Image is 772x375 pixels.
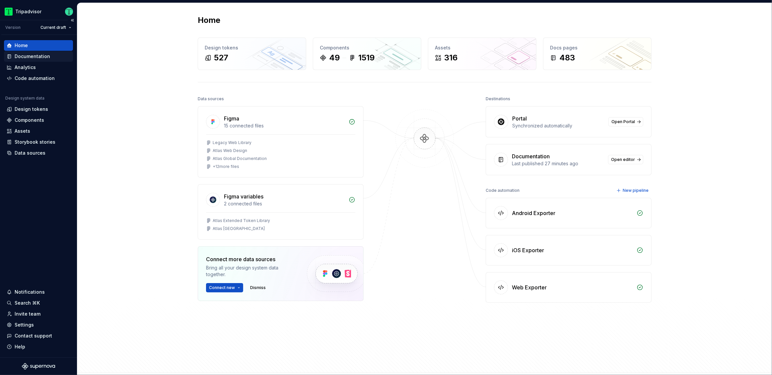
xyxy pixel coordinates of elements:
[214,52,228,63] div: 527
[198,37,306,70] a: Design tokens527
[4,40,73,51] a: Home
[358,52,375,63] div: 1519
[15,42,28,49] div: Home
[205,44,299,51] div: Design tokens
[206,264,296,278] div: Bring all your design system data together.
[15,8,41,15] div: Tripadvisor
[224,122,345,129] div: 15 connected files
[40,25,66,30] span: Current draft
[37,23,74,32] button: Current draft
[512,114,527,122] div: Portal
[512,209,555,217] div: Android Exporter
[5,8,13,16] img: 0ed0e8b8-9446-497d-bad0-376821b19aa5.png
[213,226,265,231] div: Atlas [GEOGRAPHIC_DATA]
[543,37,652,70] a: Docs pages483
[206,255,296,263] div: Connect more data sources
[15,289,45,295] div: Notifications
[313,37,421,70] a: Components491519
[608,117,643,126] a: Open Portal
[4,104,73,114] a: Design tokens
[198,106,364,178] a: Figma15 connected filesLegacy Web LibraryAtlas Web DesignAtlas Global Documentation+12more files
[444,52,457,63] div: 316
[15,300,40,306] div: Search ⌘K
[213,140,251,145] div: Legacy Web Library
[512,122,604,129] div: Synchronized automatically
[559,52,575,63] div: 483
[435,44,529,51] div: Assets
[512,246,544,254] div: iOS Exporter
[4,298,73,308] button: Search ⌘K
[65,8,73,16] img: Thomas Dittmer
[198,94,224,104] div: Data sources
[512,160,604,167] div: Last published 27 minutes ago
[4,287,73,297] button: Notifications
[614,186,652,195] button: New pipeline
[224,192,263,200] div: Figma variables
[550,44,645,51] div: Docs pages
[623,188,649,193] span: New pipeline
[4,137,73,147] a: Storybook stories
[4,115,73,125] a: Components
[15,311,40,317] div: Invite team
[329,52,340,63] div: 49
[209,285,235,290] span: Connect new
[486,94,510,104] div: Destinations
[198,184,364,240] a: Figma variables2 connected filesAtlas Extended Token LibraryAtlas [GEOGRAPHIC_DATA]
[15,322,34,328] div: Settings
[15,343,25,350] div: Help
[198,15,220,26] h2: Home
[224,114,239,122] div: Figma
[213,218,270,223] div: Atlas Extended Token Library
[4,320,73,330] a: Settings
[15,106,48,112] div: Design tokens
[611,119,635,124] span: Open Portal
[4,148,73,158] a: Data sources
[4,62,73,73] a: Analytics
[4,331,73,341] button: Contact support
[22,363,55,370] svg: Supernova Logo
[15,75,55,82] div: Code automation
[68,16,77,25] button: Collapse sidebar
[247,283,269,292] button: Dismiss
[15,128,30,134] div: Assets
[428,37,536,70] a: Assets316
[15,150,45,156] div: Data sources
[4,73,73,84] a: Code automation
[512,152,550,160] div: Documentation
[250,285,266,290] span: Dismiss
[213,148,247,153] div: Atlas Web Design
[213,156,267,161] div: Atlas Global Documentation
[206,283,243,292] button: Connect new
[15,53,50,60] div: Documentation
[15,117,44,123] div: Components
[320,44,414,51] div: Components
[213,164,239,169] div: + 12 more files
[1,4,76,19] button: TripadvisorThomas Dittmer
[224,200,345,207] div: 2 connected files
[4,341,73,352] button: Help
[15,64,36,71] div: Analytics
[4,51,73,62] a: Documentation
[4,309,73,319] a: Invite team
[4,126,73,136] a: Assets
[5,96,44,101] div: Design system data
[15,139,55,145] div: Storybook stories
[611,157,635,162] span: Open editor
[608,155,643,164] a: Open editor
[486,186,520,195] div: Code automation
[5,25,21,30] div: Version
[15,333,52,339] div: Contact support
[512,283,547,291] div: Web Exporter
